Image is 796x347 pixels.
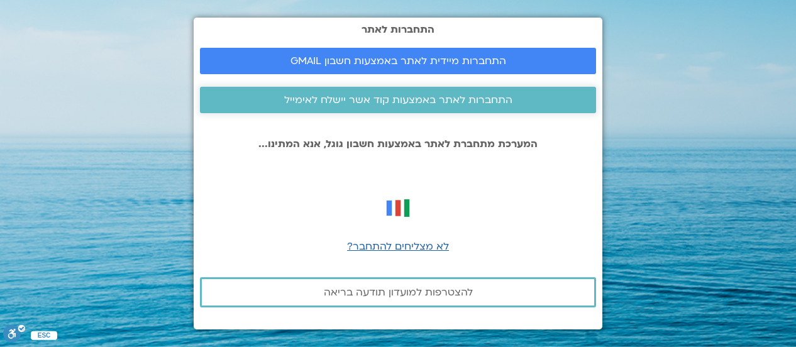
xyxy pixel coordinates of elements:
[284,94,512,106] span: התחברות לאתר באמצעות קוד אשר יישלח לאימייל
[290,55,506,67] span: התחברות מיידית לאתר באמצעות חשבון GMAIL
[200,138,596,150] p: המערכת מתחברת לאתר באמצעות חשבון גוגל, אנא המתינו...
[200,48,596,74] a: התחברות מיידית לאתר באמצעות חשבון GMAIL
[200,24,596,35] h2: התחברות לאתר
[200,277,596,307] a: להצטרפות למועדון תודעה בריאה
[200,87,596,113] a: התחברות לאתר באמצעות קוד אשר יישלח לאימייל
[324,287,473,298] span: להצטרפות למועדון תודעה בריאה
[347,240,449,253] a: לא מצליחים להתחבר?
